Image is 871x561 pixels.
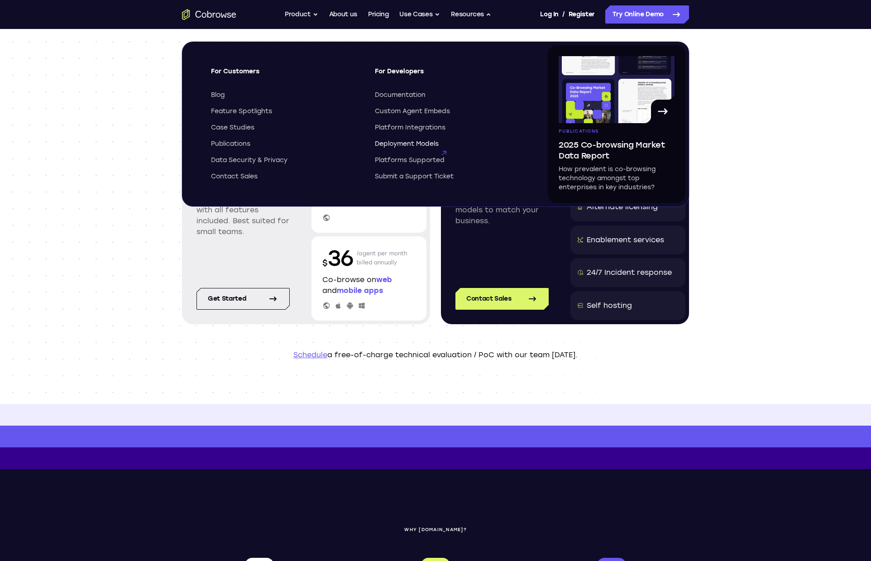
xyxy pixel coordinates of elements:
[399,5,440,24] button: Use Cases
[375,139,439,149] span: Deployment Models
[455,288,549,310] a: Contact Sales
[211,123,359,132] a: Case Studies
[559,56,675,123] img: A page from the browsing market ebook
[211,172,258,181] span: Contact Sales
[322,258,328,268] span: $
[285,5,318,24] button: Product
[375,91,522,100] a: Documentation
[375,91,426,100] span: Documentation
[196,288,290,310] a: Get started
[562,9,565,20] span: /
[540,5,558,24] a: Log In
[376,275,392,284] span: web
[211,91,359,100] a: Blog
[211,91,225,100] span: Blog
[211,67,359,83] span: For Customers
[587,300,632,311] div: Self hosting
[329,5,357,24] a: About us
[375,172,454,181] span: Submit a Support Ticket
[559,129,598,134] span: Publications
[211,172,359,181] a: Contact Sales
[375,156,522,165] a: Platforms Supported
[322,274,416,296] p: Co-browse on and
[587,267,672,278] div: 24/7 Incident response
[559,165,675,192] p: How prevalent is co-browsing technology amongst top enterprises in key industries?
[375,172,522,181] a: Submit a Support Ticket
[375,107,522,116] a: Custom Agent Embeds
[455,194,549,226] p: Enterprise pricing models to match your business.
[605,5,689,24] a: Try Online Demo
[293,350,327,359] a: Schedule
[375,123,445,132] span: Platform Integrations
[451,5,492,24] button: Resources
[182,350,689,360] p: a free-of-charge technical evaluation / PoC with our team [DATE].
[569,5,595,24] a: Register
[182,527,689,532] p: WHY [DOMAIN_NAME]?
[211,139,250,149] span: Publications
[211,107,272,116] span: Feature Spotlights
[587,201,658,212] div: Alternate licensing
[211,107,359,116] a: Feature Spotlights
[559,139,675,161] span: 2025 Co-browsing Market Data Report
[375,107,450,116] span: Custom Agent Embeds
[211,123,254,132] span: Case Studies
[196,194,290,237] p: Simple per agent pricing with all features included. Best suited for small teams.
[368,5,389,24] a: Pricing
[337,286,383,295] span: mobile apps
[211,139,359,149] a: Publications
[375,67,522,83] span: For Developers
[182,9,236,20] a: Go to the home page
[357,244,407,273] p: /agent per month billed annually
[375,123,522,132] a: Platform Integrations
[375,156,445,165] span: Platforms Supported
[211,156,287,165] span: Data Security & Privacy
[322,244,353,273] p: 36
[375,139,522,149] a: Deployment Models
[211,156,359,165] a: Data Security & Privacy
[587,235,664,245] div: Enablement services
